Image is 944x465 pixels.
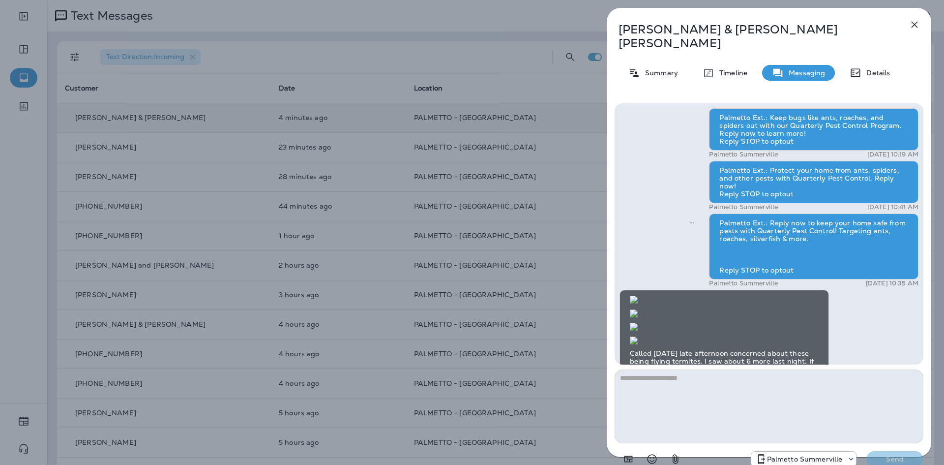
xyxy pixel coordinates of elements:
[619,23,887,50] p: [PERSON_NAME] & [PERSON_NAME] [PERSON_NAME]
[630,310,638,317] img: twilio-download
[630,323,638,331] img: twilio-download
[767,455,843,463] p: Palmetto Summerville
[709,279,778,287] p: Palmetto Summerville
[867,203,918,211] p: [DATE] 10:41 AM
[866,279,918,287] p: [DATE] 10:35 AM
[689,218,694,227] span: Sent
[640,69,678,77] p: Summary
[709,214,918,279] div: Palmetto Ext.: Reply now to keep your home safe from pests with Quarterly Pest Control! Targeting...
[709,151,778,158] p: Palmetto Summerville
[867,151,918,158] p: [DATE] 10:19 AM
[709,203,778,211] p: Palmetto Summerville
[709,161,918,203] div: Palmetto Ext.: Protect your home from ants, spiders, and other pests with Quarterly Pest Control....
[784,69,825,77] p: Messaging
[751,453,856,465] div: +1 (843) 594-2691
[630,296,638,304] img: twilio-download
[714,69,747,77] p: Timeline
[709,108,918,151] div: Palmetto Ext.: Keep bugs like ants, roaches, and spiders out with our Quarterly Pest Control Prog...
[861,69,890,77] p: Details
[630,337,638,344] img: twilio-download
[619,290,829,386] div: Called [DATE] late afternoon concerned about these being flying termites. I saw about 6 more last...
